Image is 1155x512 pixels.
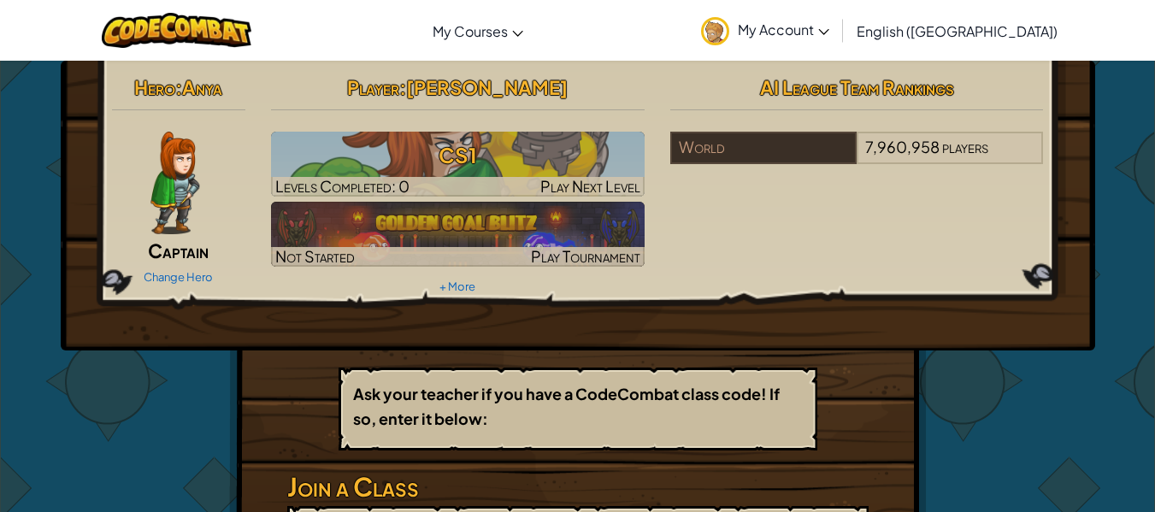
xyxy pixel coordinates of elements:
h3: CS1 [271,136,645,174]
img: CodeCombat logo [102,13,251,48]
span: My Courses [433,22,508,40]
span: English ([GEOGRAPHIC_DATA]) [857,22,1058,40]
div: World [670,132,857,164]
img: Golden Goal [271,202,645,267]
span: AI League Team Rankings [760,75,954,99]
img: avatar [701,17,729,45]
span: Levels Completed: 0 [275,176,410,196]
span: : [399,75,406,99]
span: players [942,137,988,156]
a: + More [439,280,475,293]
span: Captain [148,238,209,262]
a: Play Next Level [271,132,645,197]
h3: Join a Class [287,468,869,506]
a: English ([GEOGRAPHIC_DATA]) [848,8,1066,54]
a: Change Hero [144,270,213,284]
a: My Courses [424,8,532,54]
a: World7,960,958players [670,148,1044,168]
span: : [175,75,182,99]
span: Not Started [275,246,355,266]
span: [PERSON_NAME] [406,75,568,99]
img: CS1 [271,132,645,197]
img: captain-pose.png [150,132,199,234]
a: Not StartedPlay Tournament [271,202,645,267]
b: Ask your teacher if you have a CodeCombat class code! If so, enter it below: [353,384,780,428]
span: Play Tournament [531,246,640,266]
span: 7,960,958 [865,137,940,156]
span: Player [347,75,399,99]
span: Anya [182,75,222,99]
span: Hero [134,75,175,99]
span: My Account [738,21,829,38]
span: Play Next Level [540,176,640,196]
a: My Account [692,3,838,57]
